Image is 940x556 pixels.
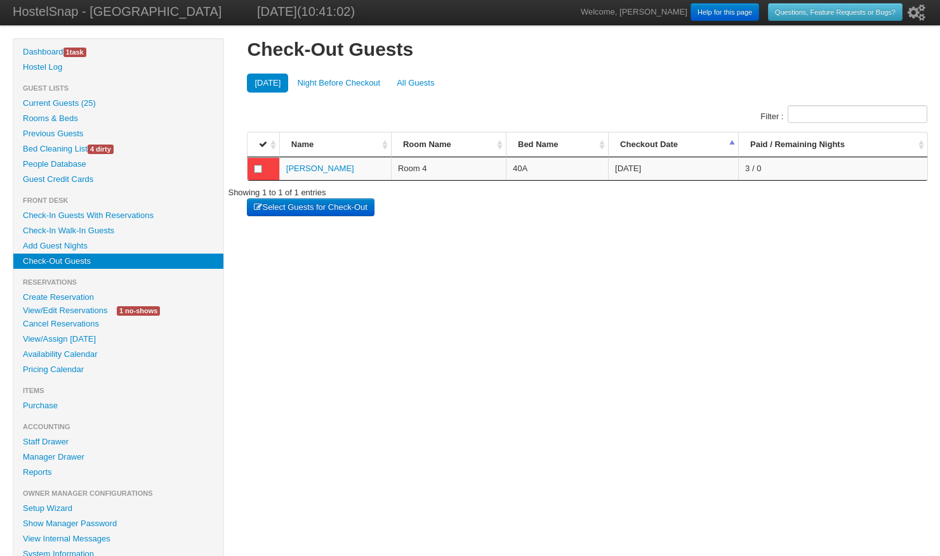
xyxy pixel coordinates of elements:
td: [DATE] [608,157,738,180]
li: Items [13,383,223,398]
a: 1 no-shows [107,304,169,317]
a: Current Guests (25) [13,96,223,111]
td: Room 4 [391,157,506,180]
th: : activate to sort column ascending [247,133,279,157]
a: Add Guest Nights [13,238,223,254]
a: [DATE] [247,74,288,93]
span: (10:41:02) [297,4,355,18]
a: Setup Wizard [13,501,223,516]
i: Setup Wizard [908,4,925,21]
h1: Check-Out Guests [247,38,927,61]
a: Hostel Log [13,60,223,75]
a: Reports [13,465,223,480]
a: Night Before Checkout [289,74,388,93]
a: Dashboard1task [13,44,223,60]
a: Availability Calendar [13,347,223,362]
li: Accounting [13,419,223,434]
a: Purchase [13,398,223,413]
a: View Internal Messages [13,531,223,546]
a: Create Reservation [13,290,223,305]
a: Guest Credit Cards [13,172,223,187]
span: 1 no-shows [117,306,160,316]
a: Questions, Feature Requests or Bugs? [768,3,903,21]
a: Help for this page [691,3,759,21]
a: Pricing Calendar [13,362,223,377]
a: Show Manager Password [13,516,223,531]
a: Staff Drawer [13,434,223,449]
a: [PERSON_NAME] [286,164,354,173]
input: Filter : [788,105,927,123]
a: Rooms & Beds [13,111,223,126]
th: Paid / Remaining Nights: activate to sort column ascending [738,133,927,157]
th: Bed Name: activate to sort column ascending [506,133,608,157]
li: Reservations [13,275,223,290]
li: Front Desk [13,193,223,208]
li: Owner Manager Configurations [13,486,223,501]
a: View/Edit Reservations [13,304,117,317]
span: task [63,48,86,57]
a: Bed Cleaning List4 dirty [13,141,223,157]
a: Cancel Reservations [13,316,223,332]
td: 40A [506,157,608,180]
label: Filter : [760,105,927,129]
a: Check-In Walk-In Guests [13,223,223,238]
th: Room Name: activate to sort column ascending [391,133,506,157]
a: People Database [13,157,223,172]
td: 3 / 0 [738,157,927,180]
span: 4 dirty [88,145,114,154]
li: Guest Lists [13,81,223,96]
th: Name: activate to sort column ascending [279,133,391,157]
div: Showing 1 to 1 of 1 entries [228,181,326,198]
th: Checkout Date: activate to sort column descending [608,133,738,157]
a: All Guests [389,74,442,93]
a: Manager Drawer [13,449,223,465]
a: Previous Guests [13,126,223,141]
a: View/Assign [DATE] [13,332,223,347]
button: Select Guests for Check-Out [247,198,374,216]
span: 1 [66,48,70,56]
a: Check-In Guests With Reservations [13,208,223,223]
a: Check-Out Guests [13,254,223,269]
